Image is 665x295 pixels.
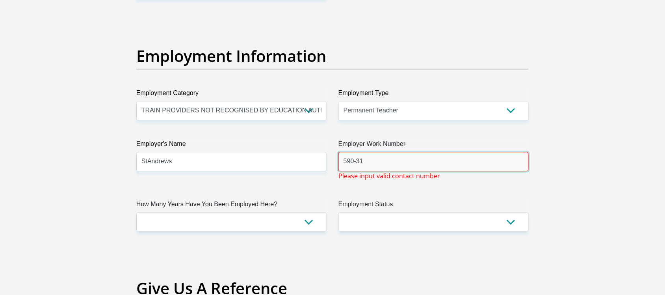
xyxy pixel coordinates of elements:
input: Employer's Name [136,152,327,171]
input: Employer Work Number [338,152,529,171]
label: How Many Years Have You Been Employed Here? [136,200,327,212]
label: Employment Status [338,200,529,212]
label: Employment Category [136,88,327,101]
span: Please input valid contact number [338,171,440,181]
label: Employment Type [338,88,529,101]
h2: Employment Information [136,47,529,65]
label: Employer's Name [136,139,327,152]
label: Employer Work Number [338,139,529,152]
